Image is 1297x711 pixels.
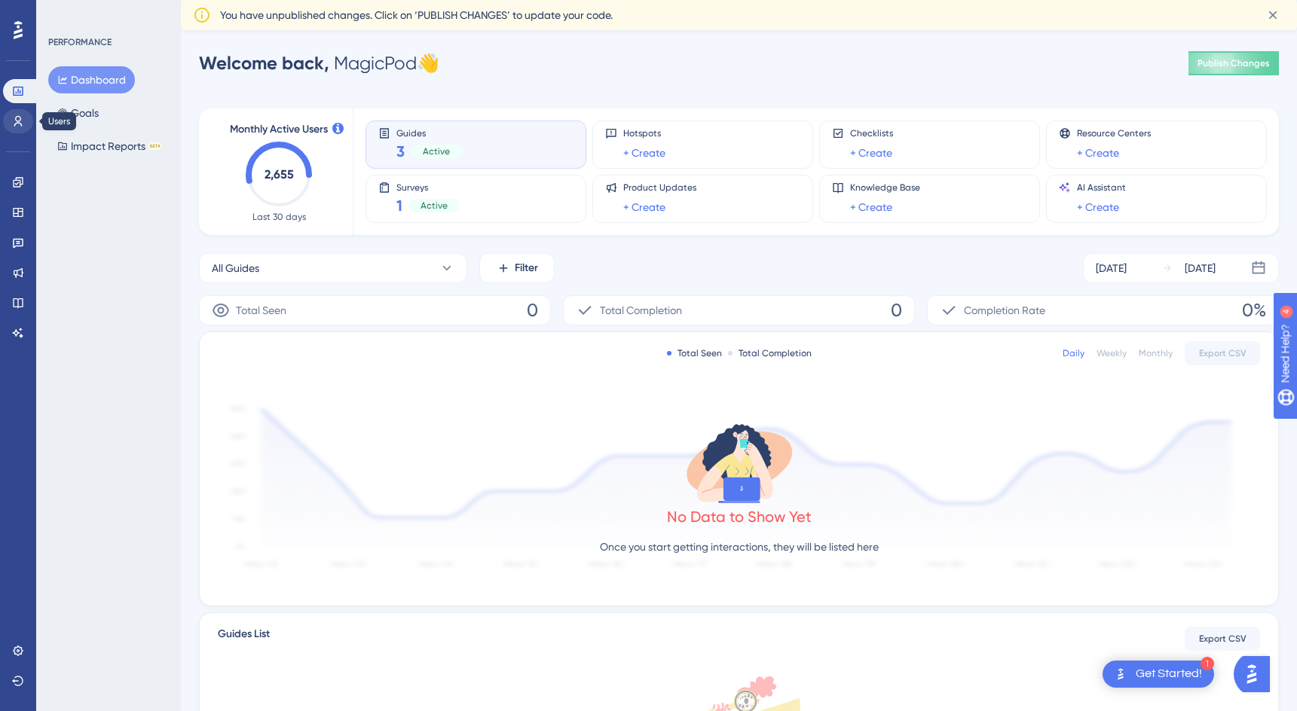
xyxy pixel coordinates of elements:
a: + Create [850,144,892,162]
span: Filter [515,259,538,277]
button: Export CSV [1185,627,1260,651]
span: Total Completion [600,301,682,319]
span: Guides List [218,625,270,652]
span: Welcome back, [199,52,329,74]
div: Daily [1063,347,1084,359]
span: 0 [527,298,538,322]
button: Goals [48,99,108,127]
span: Checklists [850,127,893,139]
div: 4 [105,8,109,20]
div: Weekly [1097,347,1127,359]
button: Export CSV [1185,341,1260,365]
span: Resource Centers [1077,127,1151,139]
span: Export CSV [1199,633,1247,645]
span: You have unpublished changes. Click on ‘PUBLISH CHANGES’ to update your code. [220,6,613,24]
span: Knowledge Base [850,182,920,194]
span: Hotspots [623,127,665,139]
div: No Data to Show Yet [667,506,812,527]
button: Dashboard [48,66,135,93]
span: Last 30 days [252,211,306,223]
img: launcher-image-alternative-text [1112,665,1130,683]
button: All Guides [199,253,467,283]
button: Filter [479,253,555,283]
div: Total Completion [728,347,812,359]
span: AI Assistant [1077,182,1126,194]
a: + Create [623,198,665,216]
div: MagicPod 👋 [199,51,439,75]
a: + Create [1077,198,1119,216]
span: 0 [891,298,902,322]
span: Monthly Active Users [230,121,328,139]
text: 2,655 [265,167,294,182]
div: [DATE] [1185,259,1216,277]
span: Export CSV [1199,347,1247,359]
span: Publish Changes [1198,57,1270,69]
a: + Create [850,198,892,216]
div: [DATE] [1096,259,1127,277]
div: PERFORMANCE [48,36,112,48]
span: Product Updates [623,182,696,194]
span: Completion Rate [964,301,1045,319]
div: Monthly [1139,347,1173,359]
div: Get Started! [1136,666,1202,682]
span: 0% [1242,298,1266,322]
div: Open Get Started! checklist, remaining modules: 1 [1103,661,1214,688]
span: All Guides [212,259,259,277]
span: Need Help? [35,4,94,22]
span: 1 [396,195,402,216]
div: 1 [1201,657,1214,670]
a: + Create [623,144,665,162]
span: Surveys [396,182,460,192]
span: Guides [396,127,462,138]
button: Publish Changes [1188,51,1279,75]
p: Once you start getting interactions, they will be listed here [600,538,879,556]
span: Active [423,145,450,157]
span: Total Seen [236,301,286,319]
div: BETA [148,142,162,150]
span: 3 [396,141,405,162]
div: Total Seen [667,347,722,359]
button: Impact ReportsBETA [48,133,171,160]
span: Active [421,200,448,212]
iframe: UserGuiding AI Assistant Launcher [1234,651,1279,697]
a: + Create [1077,144,1119,162]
